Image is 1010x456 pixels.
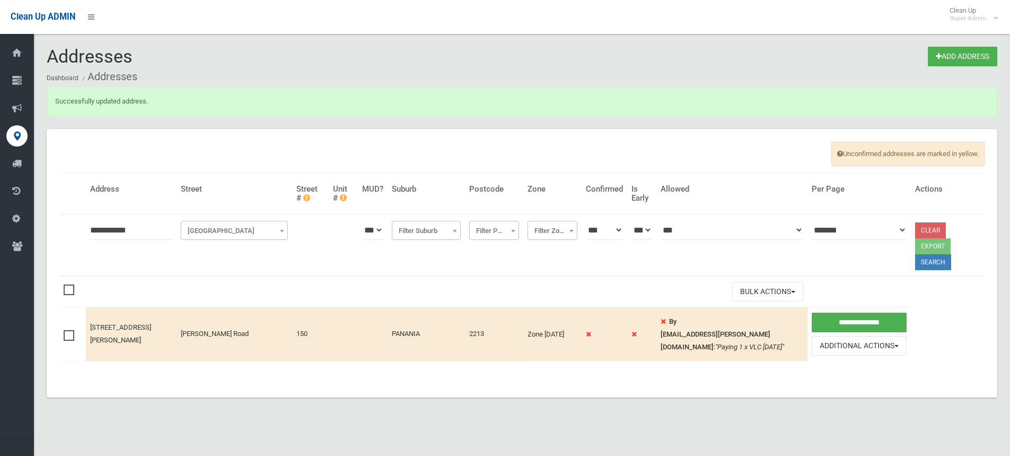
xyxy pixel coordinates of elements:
li: Addresses [80,67,137,87]
td: [PERSON_NAME] Road [177,307,292,361]
em: "Paying 1 x VLC [DATE]" [715,343,784,351]
span: Filter Zone [530,223,575,238]
span: Filter Street [181,221,288,240]
h4: Suburb [392,185,461,194]
h4: Allowed [661,185,803,194]
span: Clean Up ADMIN [11,12,75,22]
small: Super Admin [950,14,986,22]
td: : [656,307,807,361]
button: Export [915,238,951,254]
h4: Postcode [469,185,519,194]
button: Bulk Actions [732,282,803,302]
span: Filter Postcode [469,221,519,240]
span: Filter Postcode [472,223,516,238]
h4: Street # [296,185,324,202]
button: Search [915,254,951,270]
td: Zone [DATE] [523,307,582,361]
h4: Unit # [333,185,354,202]
span: Unconfirmed addresses are marked in yellow. [831,142,985,166]
a: [STREET_ADDRESS][PERSON_NAME] [90,323,151,344]
span: Filter Street [183,223,285,238]
h4: Zone [528,185,578,194]
a: Add Address [928,47,997,66]
h4: MUD? [362,185,383,194]
span: Addresses [47,46,133,67]
span: Clean Up [944,6,997,22]
strong: By [EMAIL_ADDRESS][PERSON_NAME][DOMAIN_NAME] [661,317,770,351]
span: Filter Zone [528,221,578,240]
h4: Per Page [812,185,907,194]
a: Dashboard [47,74,78,82]
h4: Actions [915,185,980,194]
td: 150 [292,307,329,361]
td: 2213 [465,307,523,361]
span: Filter Suburb [392,221,461,240]
span: Filter Suburb [394,223,458,238]
h4: Confirmed [586,185,623,194]
h4: Street [181,185,288,194]
td: PANANIA [388,307,465,361]
h4: Is Early [631,185,652,202]
a: Clear [915,222,946,238]
div: Successfully updated address. [47,87,997,116]
button: Additional Actions [812,336,907,356]
h4: Address [90,185,172,194]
